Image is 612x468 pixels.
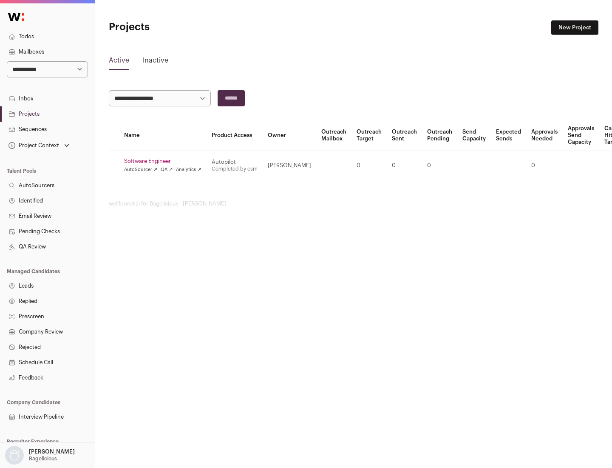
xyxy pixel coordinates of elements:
[5,446,24,465] img: nopic.png
[351,120,387,151] th: Outreach Target
[29,448,75,455] p: [PERSON_NAME]
[422,120,457,151] th: Outreach Pending
[207,120,263,151] th: Product Access
[7,140,71,151] button: Open dropdown
[119,120,207,151] th: Name
[109,55,129,69] a: Active
[212,159,258,166] div: Autopilot
[351,151,387,180] td: 0
[7,142,59,149] div: Project Context
[263,151,316,180] td: [PERSON_NAME]
[212,166,258,171] a: Completed by csm
[263,120,316,151] th: Owner
[124,166,157,173] a: AutoSourcer ↗
[491,120,526,151] th: Expected Sends
[161,166,173,173] a: QA ↗
[316,120,351,151] th: Outreach Mailbox
[109,200,598,207] footer: wellfound:ai for Bagelicious - [PERSON_NAME]
[457,120,491,151] th: Send Capacity
[143,55,168,69] a: Inactive
[551,20,598,35] a: New Project
[387,151,422,180] td: 0
[563,120,599,151] th: Approvals Send Capacity
[422,151,457,180] td: 0
[109,20,272,34] h1: Projects
[526,120,563,151] th: Approvals Needed
[29,455,57,462] p: Bagelicious
[526,151,563,180] td: 0
[3,9,29,26] img: Wellfound
[124,158,201,165] a: Software Engineer
[176,166,201,173] a: Analytics ↗
[3,446,76,465] button: Open dropdown
[387,120,422,151] th: Outreach Sent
